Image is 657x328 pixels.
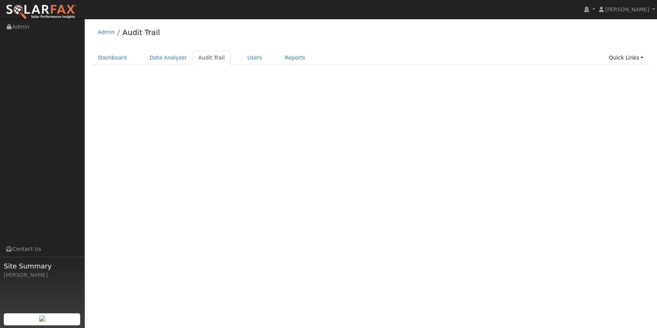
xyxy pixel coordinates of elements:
[6,4,76,20] img: SolarFax
[4,271,81,279] div: [PERSON_NAME]
[279,51,311,65] a: Reports
[4,261,81,271] span: Site Summary
[603,51,649,65] a: Quick Links
[605,6,649,12] span: [PERSON_NAME]
[122,28,160,37] a: Audit Trail
[144,51,193,65] a: Data Analyzer
[242,51,268,65] a: Users
[98,29,115,35] a: Admin
[39,316,45,322] img: retrieve
[93,51,133,65] a: Dashboard
[193,51,230,65] a: Audit Trail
